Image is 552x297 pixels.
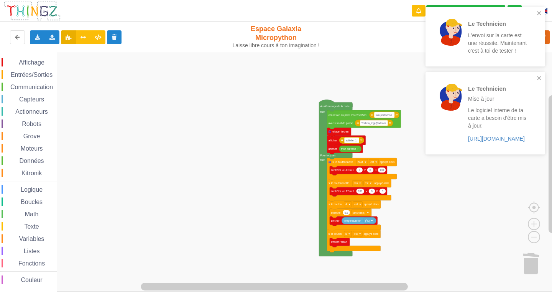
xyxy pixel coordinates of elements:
text: bas [354,182,358,184]
text: 0 [370,169,371,171]
text: afficher [331,219,340,222]
text: seconde(s) [353,211,365,214]
p: Le Technicien [468,85,528,93]
text: si le bouton [329,203,342,206]
text: effacer l'écran [332,130,348,133]
div: Ta base fonctionne bien ! [426,5,505,17]
text: haut [358,161,363,163]
span: Kitronik [20,170,43,176]
text: Pour toujours [320,154,336,157]
span: Logique [20,186,44,193]
span: Couleur [20,277,44,283]
text: connexion au point d'accès SSID [329,114,366,117]
text: si le bouton [329,232,342,235]
text: 0 [382,190,383,192]
span: Données [18,158,45,164]
text: température en [343,219,361,222]
img: thingz_logo.png [3,1,61,21]
text: afficher [329,148,337,150]
p: Le logiciel interne de ta carte a besoin d'être mis à jour. [468,106,528,129]
span: Affichage [18,59,45,66]
button: close [537,10,542,17]
span: Actionneurs [14,108,49,115]
span: Boucles [20,199,44,205]
p: Mise à jour [468,95,528,103]
text: est [370,161,374,163]
text: contrôler la LED à R [331,190,354,192]
text: activiter 1 [345,139,356,142]
text: est [354,232,358,235]
text: Techno_legr@ndsom [361,122,386,125]
div: Laisse libre cours à ton imagination ! [229,42,323,49]
text: V [364,169,366,171]
text: mon adresse IP [341,148,360,150]
text: attendre [331,211,340,214]
text: si le bouton tactile [332,161,353,163]
span: Entrées/Sorties [10,71,54,78]
p: Le Technicien [468,20,528,28]
text: B [376,190,378,192]
text: effacer l'écran [331,241,347,243]
span: Math [24,211,40,217]
span: Moteurs [20,145,44,152]
text: V [366,190,368,192]
text: appuyé alors [374,182,389,185]
text: B [345,232,347,235]
text: faire [320,159,325,161]
text: A [345,203,347,206]
span: Grove [22,133,41,139]
span: Communication [9,84,54,90]
span: Fonctions [17,260,46,267]
span: Robots [21,121,43,127]
text: contrôler la LED à R [331,169,354,171]
text: (°C) [365,219,370,222]
text: si le bouton tactile [329,182,349,184]
a: [URL][DOMAIN_NAME] [468,136,525,142]
text: avec le mot de passe [329,122,353,125]
text: 0.5 [345,211,348,214]
text: appuyé alors [364,203,379,206]
button: close [537,75,542,82]
span: Texte [23,223,40,230]
text: est [365,182,368,184]
text: est [354,203,358,206]
text: faire [320,111,325,113]
text: appuyé alors [363,232,378,236]
span: Variables [18,236,46,242]
p: L'envoi sur la carte est une réussite. Maintenant c'est à toi de tester ! [468,32,528,55]
text: 0 [359,169,360,171]
text: B [375,169,377,171]
text: 100 [379,169,384,171]
div: Espace Galaxia Micropython [229,25,323,49]
text: 0 [371,190,373,192]
span: Capteurs [18,96,45,103]
text: afficher [329,139,337,142]
text: 100 [358,190,363,192]
text: Au démarrage de la carte [320,105,350,108]
span: Listes [23,248,41,254]
text: appuyé alors [380,161,395,164]
text: lasupertechno [376,114,392,117]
